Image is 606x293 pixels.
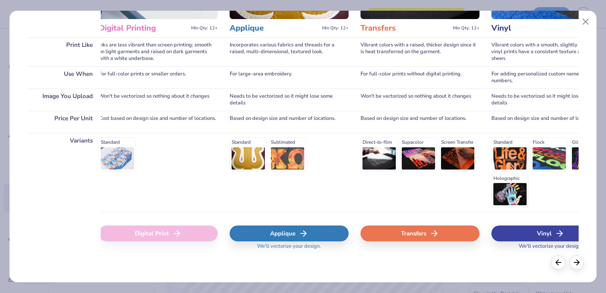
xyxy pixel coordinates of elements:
[453,25,479,31] span: Min Qty: 12+
[230,37,349,66] div: Incorporates various fabrics and threads for a raised, multi-dimensional, textured look.
[361,226,479,241] div: Transfers
[491,23,581,33] h3: Vinyl
[230,111,349,133] div: Based on design size and number of locations.
[99,89,218,111] div: Won't be vectorized so nothing about it changes
[578,14,593,29] button: Close
[99,66,218,89] div: For full-color prints or smaller orders.
[361,66,479,89] div: For full-color prints without digital printing.
[361,23,450,33] h3: Transfers
[361,37,479,66] div: Vibrant colors with a raised, thicker design since it is heat transferred on the garment.
[230,89,349,111] div: Needs to be vectorized so it might lose some details
[322,25,349,31] span: Min Qty: 12+
[361,89,479,111] div: Won't be vectorized so nothing about it changes
[27,37,101,66] div: Print Like
[230,226,349,241] div: Applique
[230,23,319,33] h3: Applique
[99,37,218,66] div: Inks are less vibrant than screen printing; smooth on light garments and raised on dark garments ...
[361,111,479,133] div: Based on design size and number of locations.
[27,89,101,111] div: Image You Upload
[191,25,218,31] span: Min Qty: 12+
[27,133,101,212] div: Variants
[230,66,349,89] div: For large-area embroidery.
[99,226,218,241] div: Digital Print
[27,66,101,89] div: Use When
[99,23,188,33] h3: Digital Printing
[254,243,324,254] span: We'll vectorize your design.
[27,111,101,133] div: Price Per Unit
[99,111,218,133] div: Cost based on design size and number of locations.
[516,243,586,254] span: We'll vectorize your design.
